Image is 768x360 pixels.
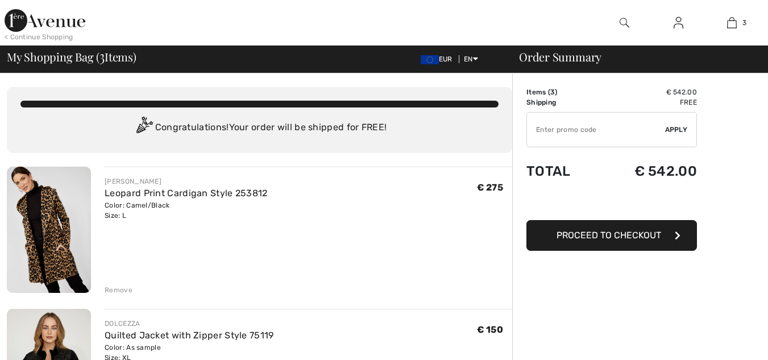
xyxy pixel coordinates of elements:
div: [PERSON_NAME] [105,176,268,187]
div: Remove [105,285,132,295]
a: Sign In [665,16,692,30]
span: 3 [99,48,105,63]
div: < Continue Shopping [5,32,73,42]
div: DOLCEZZA [105,318,273,329]
img: My Bag [727,16,737,30]
span: 3 [742,18,746,28]
td: Shipping [526,97,597,107]
a: Leopard Print Cardigan Style 253812 [105,188,268,198]
iframe: PayPal [526,191,697,216]
img: Leopard Print Cardigan Style 253812 [7,167,91,293]
td: Items ( ) [526,87,597,97]
a: Quilted Jacket with Zipper Style 75119 [105,330,273,341]
span: Apply [665,125,688,135]
span: € 275 [477,182,504,193]
span: EUR [421,55,457,63]
img: search the website [620,16,629,30]
a: 3 [705,16,758,30]
span: 3 [550,88,555,96]
div: Congratulations! Your order will be shipped for FREE! [20,117,499,139]
span: € 150 [477,324,504,335]
span: My Shopping Bag ( Items) [7,51,136,63]
td: € 542.00 [597,152,697,191]
img: Euro [421,55,439,64]
img: Congratulation2.svg [132,117,155,139]
img: 1ère Avenue [5,9,85,32]
input: Promo code [527,113,665,147]
img: My Info [674,16,683,30]
iframe: Opens a widget where you can chat to one of our agents [696,326,757,354]
button: Proceed to Checkout [526,220,697,251]
div: Color: Camel/Black Size: L [105,200,268,221]
td: Free [597,97,697,107]
td: € 542.00 [597,87,697,97]
td: Total [526,152,597,191]
div: Order Summary [505,51,761,63]
span: Proceed to Checkout [557,230,661,241]
span: EN [464,55,478,63]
